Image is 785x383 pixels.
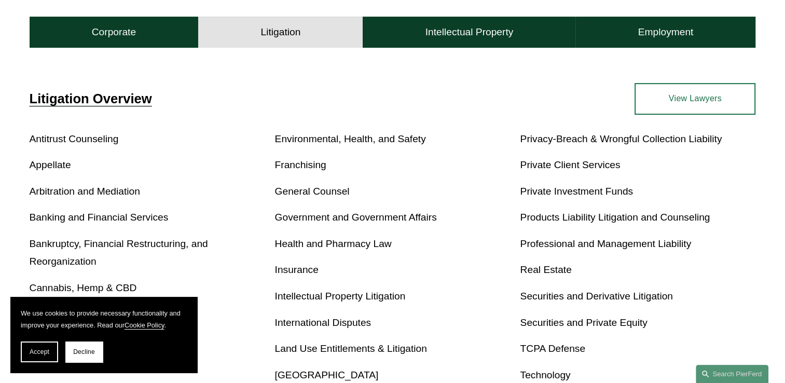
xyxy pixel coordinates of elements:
[275,291,406,302] a: Intellectual Property Litigation
[275,212,437,223] a: Government and Government Affairs
[275,317,371,328] a: International Disputes
[696,365,768,383] a: Search this site
[520,186,633,197] a: Private Investment Funds
[520,238,691,249] a: Professional and Management Liability
[275,159,326,170] a: Franchising
[520,212,710,223] a: Products Liability Litigation and Counseling
[30,212,169,223] a: Banking and Financial Services
[635,83,755,114] a: View Lawyers
[21,307,187,331] p: We use cookies to provide necessary functionality and improve your experience. Read our .
[520,291,672,302] a: Securities and Derivative Litigation
[73,348,95,355] span: Decline
[30,238,208,267] a: Bankruptcy, Financial Restructuring, and Reorganization
[520,264,571,275] a: Real Estate
[520,370,570,380] a: Technology
[275,370,379,380] a: [GEOGRAPHIC_DATA]
[425,26,514,38] h4: Intellectual Property
[30,159,71,170] a: Appellate
[275,186,350,197] a: General Counsel
[10,297,197,373] section: Cookie banner
[30,91,152,106] a: Litigation Overview
[92,26,136,38] h4: Corporate
[30,348,49,355] span: Accept
[275,133,426,144] a: Environmental, Health, and Safety
[30,133,119,144] a: Antitrust Counseling
[65,341,103,362] button: Decline
[275,238,392,249] a: Health and Pharmacy Law
[125,321,164,329] a: Cookie Policy
[520,343,585,354] a: TCPA Defense
[275,264,319,275] a: Insurance
[520,317,647,328] a: Securities and Private Equity
[275,343,427,354] a: Land Use Entitlements & Litigation
[520,159,620,170] a: Private Client Services
[30,282,137,293] a: Cannabis, Hemp & CBD
[21,341,58,362] button: Accept
[638,26,694,38] h4: Employment
[260,26,300,38] h4: Litigation
[30,186,140,197] a: Arbitration and Mediation
[520,133,722,144] a: Privacy-Breach & Wrongful Collection Liability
